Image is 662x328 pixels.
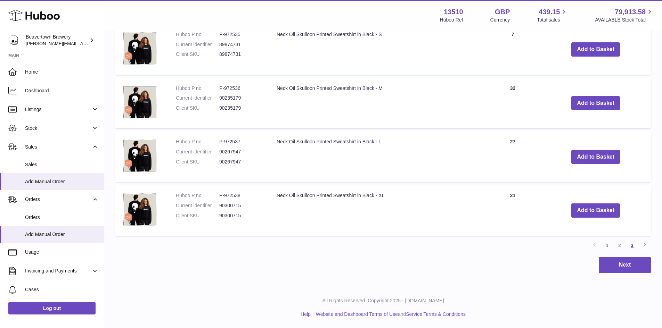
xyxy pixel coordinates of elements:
a: Website and Dashboard Terms of Use [316,311,398,317]
dd: 90267947 [219,149,263,155]
img: Neck Oil Skulloon Printed Sweatshirt in Black - S [122,31,157,66]
dd: P-972538 [219,192,263,199]
a: Help [301,311,311,317]
span: 439.15 [539,7,560,17]
div: Beavertown Brewery [26,34,88,47]
dt: Client SKU [176,105,219,111]
span: [PERSON_NAME][EMAIL_ADDRESS][DOMAIN_NAME] [26,41,139,46]
span: Total sales [537,17,568,23]
button: Add to Basket [571,150,620,164]
dt: Client SKU [176,212,219,219]
img: Neck Oil Skulloon Printed Sweatshirt in Black - XL [122,192,157,227]
dd: P-972537 [219,138,263,145]
dd: 90235179 [219,95,263,101]
span: Stock [25,125,91,132]
dd: P-972536 [219,85,263,92]
td: 7 [485,24,541,75]
dt: Current identifier [176,95,219,101]
dt: Huboo P no [176,85,219,92]
span: Usage [25,249,99,255]
dd: 90235179 [219,105,263,111]
span: Sales [25,161,99,168]
dd: 90300715 [219,202,263,209]
dd: 90300715 [219,212,263,219]
img: Neck Oil Skulloon Printed Sweatshirt in Black - L [122,138,157,173]
button: Next [599,257,651,273]
dt: Huboo P no [176,31,219,38]
a: 1 [601,239,613,252]
td: Neck Oil Skulloon Printed Sweatshirt in Black - XL [270,185,485,236]
button: Add to Basket [571,42,620,57]
a: Service Terms & Conditions [406,311,466,317]
dd: 89874731 [219,51,263,58]
img: Neck Oil Skulloon Printed Sweatshirt in Black - M [122,85,157,120]
dd: 90267947 [219,159,263,165]
span: Home [25,69,99,75]
a: 79,913.58 AVAILABLE Stock Total [595,7,654,23]
span: Orders [25,214,99,221]
td: 27 [485,132,541,182]
img: millie@beavertownbrewery.co.uk [8,35,19,45]
a: 3 [626,239,638,252]
dt: Huboo P no [176,192,219,199]
a: 2 [613,239,626,252]
a: 439.15 Total sales [537,7,568,23]
dt: Current identifier [176,41,219,48]
td: Neck Oil Skulloon Printed Sweatshirt in Black - S [270,24,485,75]
a: Log out [8,302,96,314]
span: Sales [25,144,91,150]
dt: Client SKU [176,51,219,58]
span: Invoicing and Payments [25,268,91,274]
dt: Client SKU [176,159,219,165]
span: Listings [25,106,91,113]
span: Dashboard [25,87,99,94]
strong: 13510 [444,7,463,17]
button: Add to Basket [571,96,620,110]
dt: Huboo P no [176,138,219,145]
p: All Rights Reserved. Copyright 2025 - [DOMAIN_NAME] [110,297,656,304]
div: Huboo Ref [440,17,463,23]
div: Currency [490,17,510,23]
span: Add Manual Order [25,178,99,185]
strong: GBP [495,7,510,17]
span: Cases [25,286,99,293]
dt: Current identifier [176,149,219,155]
td: Neck Oil Skulloon Printed Sweatshirt in Black - L [270,132,485,182]
td: 21 [485,185,541,236]
span: AVAILABLE Stock Total [595,17,654,23]
dd: P-972535 [219,31,263,38]
button: Add to Basket [571,203,620,218]
span: 79,913.58 [615,7,646,17]
td: Neck Oil Skulloon Printed Sweatshirt in Black - M [270,78,485,128]
dd: 89874731 [219,41,263,48]
span: Add Manual Order [25,231,99,238]
dt: Current identifier [176,202,219,209]
span: Orders [25,196,91,203]
li: and [313,311,466,318]
td: 32 [485,78,541,128]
